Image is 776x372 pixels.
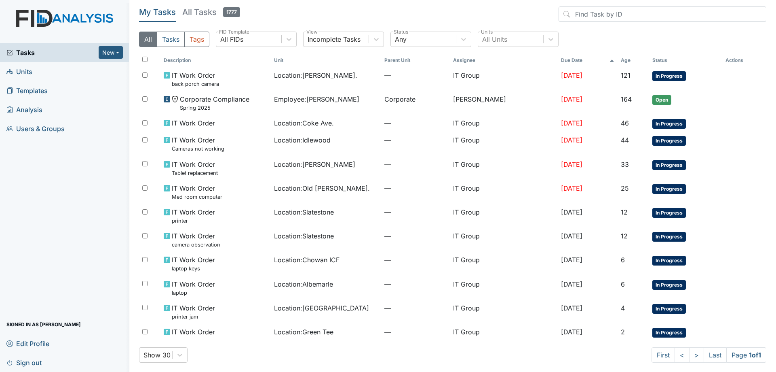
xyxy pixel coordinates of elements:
span: 2 [621,328,625,336]
span: [DATE] [561,208,582,216]
span: Templates [6,84,48,97]
button: Tags [184,32,209,47]
span: In Progress [652,119,686,129]
span: 25 [621,184,629,192]
th: Toggle SortBy [618,53,649,67]
span: IT Work Order back porch camera [172,70,219,88]
th: Actions [722,53,763,67]
div: Any [395,34,407,44]
span: In Progress [652,160,686,170]
th: Toggle SortBy [381,53,449,67]
span: [DATE] [561,256,582,264]
span: 164 [621,95,632,103]
span: Location : [GEOGRAPHIC_DATA] [274,303,369,313]
th: Toggle SortBy [160,53,271,67]
span: In Progress [652,71,686,81]
div: All Units [482,34,507,44]
h5: All Tasks [182,6,240,18]
th: Toggle SortBy [649,53,722,67]
td: IT Group [450,180,558,204]
span: Open [652,95,671,105]
span: Location : Albemarle [274,279,333,289]
span: In Progress [652,232,686,242]
span: 33 [621,160,629,168]
td: IT Group [450,115,558,132]
span: [DATE] [561,160,582,168]
span: Location : Green Tee [274,327,333,337]
a: Last [704,347,727,363]
span: Analysis [6,103,42,116]
small: laptop [172,289,215,297]
span: [DATE] [561,184,582,192]
span: [DATE] [561,119,582,127]
span: — [384,183,446,193]
span: Signed in as [PERSON_NAME] [6,318,81,331]
span: IT Work Order Tablet replacement [172,159,218,177]
span: Employee : [PERSON_NAME] [274,94,359,104]
span: Corporate [384,94,415,104]
span: 12 [621,208,628,216]
span: — [384,303,446,313]
span: — [384,231,446,241]
span: Location : Old [PERSON_NAME]. [274,183,370,193]
button: New [99,46,123,59]
td: IT Group [450,300,558,324]
span: 12 [621,232,628,240]
span: In Progress [652,184,686,194]
th: Assignee [450,53,558,67]
span: In Progress [652,280,686,290]
span: In Progress [652,208,686,218]
a: > [689,347,704,363]
small: Med room computer [172,193,222,201]
th: Toggle SortBy [271,53,381,67]
span: Users & Groups [6,122,65,135]
td: IT Group [450,156,558,180]
span: — [384,207,446,217]
span: Location : Coke Ave. [274,118,334,128]
span: IT Work Order camera observation [172,231,220,249]
span: — [384,118,446,128]
small: camera observation [172,241,220,249]
span: [DATE] [561,71,582,79]
td: [PERSON_NAME] [450,91,558,115]
span: IT Work Order printer [172,207,215,225]
span: — [384,255,446,265]
span: [DATE] [561,232,582,240]
small: laptop keys [172,265,215,272]
span: 1777 [223,7,240,17]
span: Location : Chowan ICF [274,255,339,265]
span: IT Work Order laptop keys [172,255,215,272]
span: Edit Profile [6,337,49,350]
span: Corporate Compliance Spring 2025 [180,94,249,112]
span: IT Work Order printer jam [172,303,215,321]
a: Tasks [6,48,99,57]
span: IT Work Order laptop [172,279,215,297]
span: [DATE] [561,136,582,144]
span: In Progress [652,136,686,146]
div: Show 30 [143,350,171,360]
span: — [384,70,446,80]
span: In Progress [652,328,686,338]
span: Location : Slatestone [274,231,334,241]
a: < [675,347,690,363]
span: Units [6,65,32,78]
span: — [384,279,446,289]
small: Tablet replacement [172,169,218,177]
input: Toggle All Rows Selected [142,57,148,62]
span: 6 [621,256,625,264]
td: IT Group [450,67,558,91]
span: 46 [621,119,629,127]
span: IT Work Order [172,118,215,128]
span: Sign out [6,356,42,369]
span: 121 [621,71,630,79]
span: 4 [621,304,625,312]
span: 44 [621,136,629,144]
div: Incomplete Tasks [308,34,361,44]
span: [DATE] [561,304,582,312]
span: IT Work Order Med room computer [172,183,222,201]
span: IT Work Order [172,327,215,337]
input: Find Task by ID [559,6,766,22]
div: Type filter [139,32,209,47]
a: First [652,347,675,363]
span: [DATE] [561,280,582,288]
